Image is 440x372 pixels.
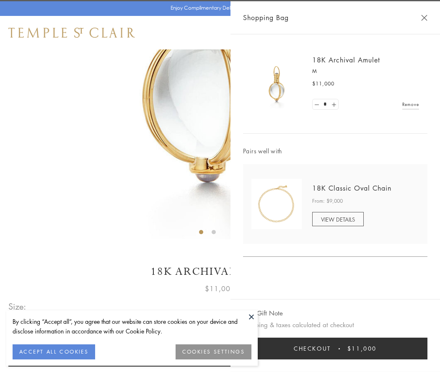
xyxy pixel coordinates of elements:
[243,146,427,156] span: Pairs well with
[312,55,380,65] a: 18K Archival Amulet
[243,320,427,330] p: Shipping & taxes calculated at checkout
[321,215,355,223] span: VIEW DETAILS
[294,344,331,353] span: Checkout
[243,308,283,318] button: Add Gift Note
[312,67,419,75] p: M
[243,338,427,359] button: Checkout $11,000
[243,12,289,23] span: Shopping Bag
[421,15,427,21] button: Close Shopping Bag
[347,344,377,353] span: $11,000
[8,28,135,38] img: Temple St. Clair
[205,283,235,294] span: $11,000
[312,197,343,205] span: From: $9,000
[312,183,391,193] a: 18K Classic Oval Chain
[8,300,27,313] span: Size:
[313,99,321,110] a: Set quantity to 0
[171,4,266,12] p: Enjoy Complimentary Delivery & Returns
[402,100,419,109] a: Remove
[251,179,302,229] img: N88865-OV18
[13,317,251,336] div: By clicking “Accept all”, you agree that our website can store cookies on your device and disclos...
[312,212,364,226] a: VIEW DETAILS
[312,80,334,88] span: $11,000
[13,344,95,359] button: ACCEPT ALL COOKIES
[8,264,432,279] h1: 18K Archival Amulet
[329,99,338,110] a: Set quantity to 2
[251,59,302,109] img: 18K Archival Amulet
[176,344,251,359] button: COOKIES SETTINGS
